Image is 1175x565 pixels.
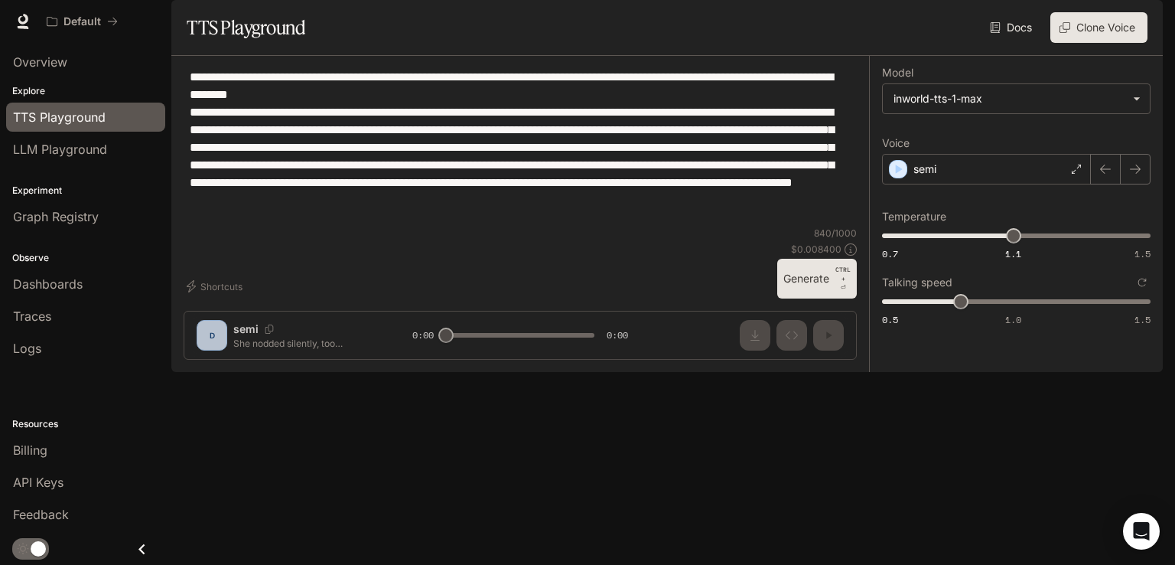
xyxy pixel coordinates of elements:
span: 0.7 [882,247,898,260]
button: GenerateCTRL +⏎ [777,259,857,299]
p: Talking speed [882,277,952,288]
span: 0.5 [882,313,898,326]
button: Shortcuts [184,274,249,299]
p: Temperature [882,211,946,222]
p: CTRL + [835,265,851,283]
span: 1.5 [1134,313,1151,326]
span: 1.0 [1005,313,1021,326]
p: semi [913,162,936,177]
div: inworld-tts-1-max [883,84,1150,113]
button: All workspaces [40,6,125,37]
span: 1.5 [1134,247,1151,260]
p: Model [882,67,913,78]
button: Reset to default [1134,274,1151,291]
a: Docs [987,12,1038,43]
p: Voice [882,138,910,149]
p: ⏎ [835,265,851,292]
div: Open Intercom Messenger [1123,513,1160,550]
p: Default [63,15,101,28]
button: Clone Voice [1050,12,1147,43]
h1: TTS Playground [187,12,305,43]
span: 1.1 [1005,247,1021,260]
div: inworld-tts-1-max [893,91,1125,106]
